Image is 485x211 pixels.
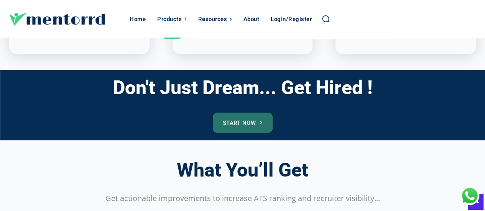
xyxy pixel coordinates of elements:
h3: What You’ll Get [177,159,308,180]
a: Start Now [213,113,273,132]
div: Chat with Us [460,186,479,205]
p: Get actionable improvements to increase ATS ranking and recruiter visibility... [91,191,394,205]
h3: Don't Just Dream... Get Hired ! [113,77,373,98]
a: Search [321,15,330,23]
a: Logo [9,13,126,26]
